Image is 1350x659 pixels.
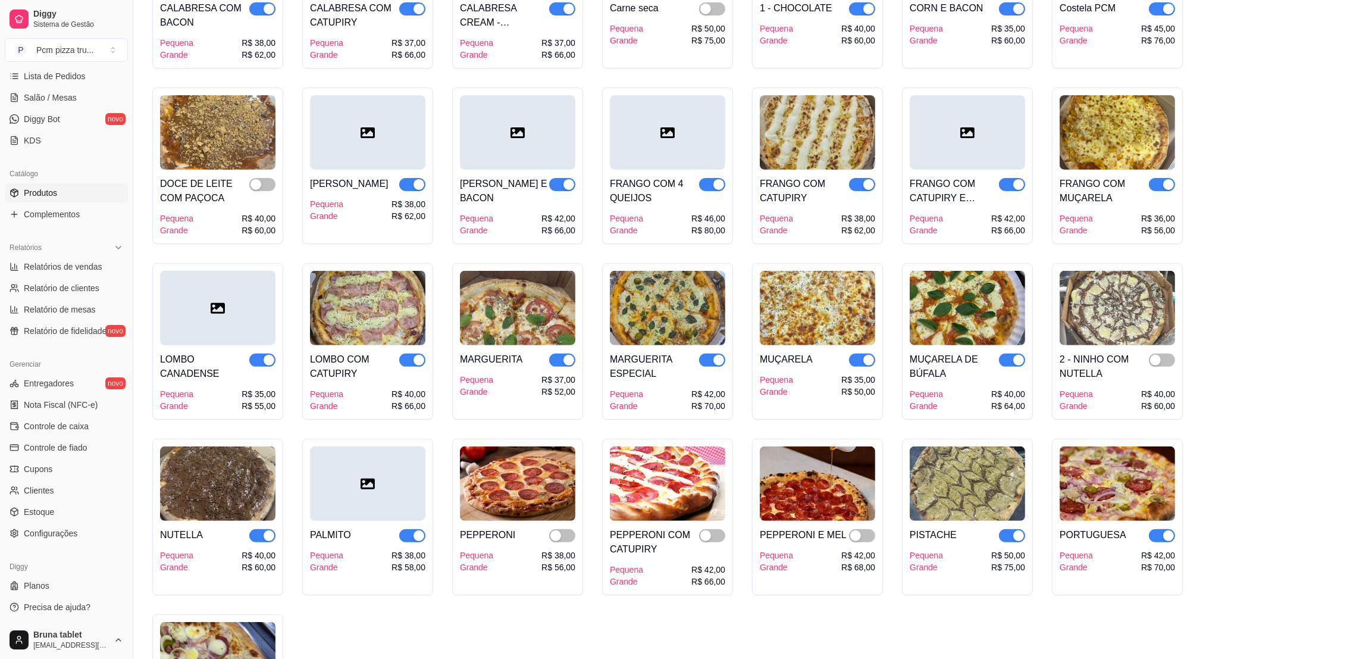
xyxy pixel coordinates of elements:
[841,561,875,573] div: R$ 68,00
[242,388,275,400] div: R$ 35,00
[691,35,725,46] div: R$ 75,00
[24,325,107,337] span: Relatório de fidelidade
[5,524,128,543] a: Configurações
[24,399,98,411] span: Nota Fiscal (NFC-e)
[610,271,725,345] img: product-image
[5,110,128,129] a: Diggy Botnovo
[33,630,109,641] span: Bruna tablet
[760,561,793,573] div: Grande
[460,37,493,49] div: Pequena
[10,243,42,252] span: Relatórios
[5,88,128,107] a: Salão / Mesas
[760,446,875,521] img: product-image
[1060,528,1126,542] div: PORTUGUESA
[24,580,49,592] span: Planos
[610,388,643,400] div: Pequena
[1141,388,1175,400] div: R$ 40,00
[610,400,643,412] div: Grande
[160,388,193,400] div: Pequena
[610,1,659,15] div: Carne seca
[1060,388,1093,400] div: Pequena
[541,549,575,561] div: R$ 38,00
[310,210,343,222] div: Grande
[460,561,493,573] div: Grande
[391,37,425,49] div: R$ 37,00
[5,183,128,202] a: Produtos
[910,224,943,236] div: Grande
[910,446,1025,521] img: product-image
[310,37,343,49] div: Pequena
[1141,224,1175,236] div: R$ 56,00
[991,561,1025,573] div: R$ 75,00
[910,1,983,15] div: CORN E BACON
[5,164,128,183] div: Catálogo
[160,528,203,542] div: NUTELLA
[160,549,193,561] div: Pequena
[36,44,93,56] div: Pcm pizza tru ...
[242,549,275,561] div: R$ 40,00
[991,388,1025,400] div: R$ 40,00
[1060,213,1093,224] div: Pequena
[24,601,90,613] span: Precisa de ajuda?
[5,321,128,341] a: Relatório de fidelidadenovo
[841,213,875,224] div: R$ 38,00
[5,395,128,414] a: Nota Fiscal (NFC-e)
[160,1,249,30] div: CALABRESA COM BACON
[24,70,86,82] span: Lista de Pedidos
[910,35,943,46] div: Grande
[541,224,575,236] div: R$ 66,00
[541,213,575,224] div: R$ 42,00
[760,95,875,170] img: product-image
[541,37,575,49] div: R$ 37,00
[5,257,128,276] a: Relatórios de vendas
[160,95,275,170] img: product-image
[1060,446,1175,521] img: product-image
[1060,177,1149,205] div: FRANGO COM MUÇARELA
[910,561,943,573] div: Grande
[691,576,725,588] div: R$ 66,00
[760,528,847,542] div: PEPPERONI E MEL
[5,598,128,617] a: Precisa de ajuda?
[1141,400,1175,412] div: R$ 60,00
[160,213,193,224] div: Pequena
[310,49,343,61] div: Grande
[24,506,54,518] span: Estoque
[391,388,425,400] div: R$ 40,00
[160,352,249,381] div: LOMBO CANADENSE
[841,35,875,46] div: R$ 60,00
[5,626,128,654] button: Bruna tablet[EMAIL_ADDRESS][DOMAIN_NAME]
[910,528,957,542] div: PISTACHE
[310,549,343,561] div: Pequena
[5,300,128,319] a: Relatório de mesas
[1060,23,1093,35] div: Pequena
[24,92,77,104] span: Salão / Mesas
[841,224,875,236] div: R$ 62,00
[1141,549,1175,561] div: R$ 42,00
[391,198,425,210] div: R$ 38,00
[610,352,699,381] div: MARGUERITA ESPECIAL
[160,37,193,49] div: Pequena
[5,67,128,86] a: Lista de Pedidos
[991,400,1025,412] div: R$ 64,00
[991,549,1025,561] div: R$ 50,00
[310,561,343,573] div: Grande
[841,386,875,398] div: R$ 50,00
[691,400,725,412] div: R$ 70,00
[310,528,351,542] div: PALMITO
[1060,352,1149,381] div: 2 - NINHO COM NUTELLA
[910,549,943,561] div: Pequena
[242,400,275,412] div: R$ 55,00
[610,177,699,205] div: FRANGO COM 4 QUEIJOS
[24,442,87,454] span: Controle de fiado
[391,400,425,412] div: R$ 66,00
[1141,561,1175,573] div: R$ 70,00
[460,1,549,30] div: CALABRESA CREAM - NOVIDADE
[24,463,52,475] span: Cupons
[760,23,793,35] div: Pequena
[691,224,725,236] div: R$ 80,00
[541,386,575,398] div: R$ 52,00
[5,502,128,521] a: Estoque
[24,208,80,220] span: Complementos
[5,481,128,500] a: Clientes
[910,352,999,381] div: MUÇARELA DE BÚFALA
